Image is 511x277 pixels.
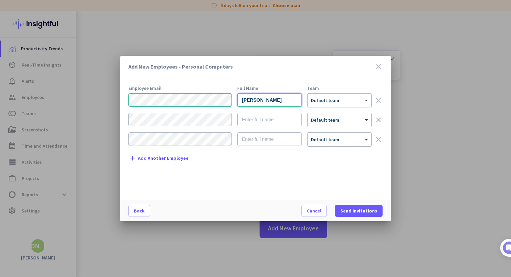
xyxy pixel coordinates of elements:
[237,113,302,126] input: Enter full name
[128,64,374,69] h3: Add New Employees - Personal Computers
[128,154,137,162] i: add
[374,116,383,124] i: clear
[237,132,302,146] input: Enter full name
[374,96,383,104] i: clear
[128,205,150,217] button: Back
[301,205,327,217] button: Cancel
[374,135,383,144] i: clear
[340,207,377,214] span: Send Invitations
[237,86,302,91] div: Full Name
[307,207,321,214] span: Cancel
[237,93,302,107] input: Enter full name
[134,207,145,214] span: Back
[335,205,383,217] button: Send Invitations
[307,86,372,91] div: Team
[138,156,189,161] span: Add Another Employee
[374,62,383,71] i: close
[128,86,232,91] div: Employee Email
